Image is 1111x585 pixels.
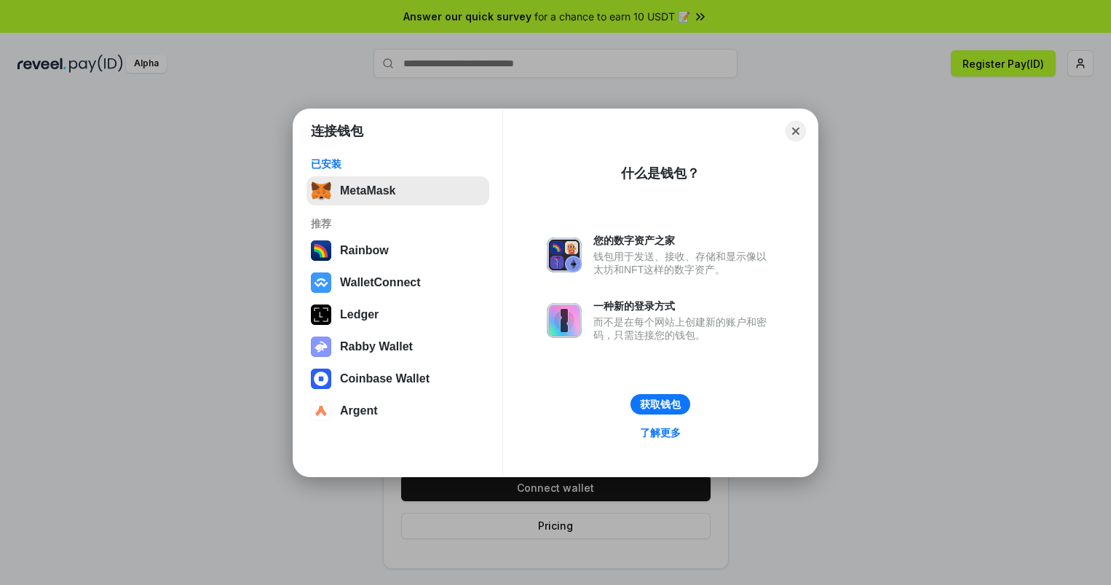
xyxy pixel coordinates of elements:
button: Argent [307,396,489,425]
img: svg+xml,%3Csvg%20xmlns%3D%22http%3A%2F%2Fwww.w3.org%2F2000%2Fsvg%22%20fill%3D%22none%22%20viewBox... [311,337,331,357]
div: 了解更多 [640,426,681,439]
div: Rainbow [340,244,389,257]
div: Argent [340,404,378,417]
a: 了解更多 [631,423,689,442]
div: 钱包用于发送、接收、存储和显示像以太坊和NFT这样的数字资产。 [593,250,774,276]
div: 推荐 [311,217,485,230]
button: Rabby Wallet [307,332,489,361]
button: Coinbase Wallet [307,364,489,393]
div: Coinbase Wallet [340,372,430,385]
div: 而不是在每个网站上创建新的账户和密码，只需连接您的钱包。 [593,315,774,342]
div: Rabby Wallet [340,340,413,353]
div: MetaMask [340,184,395,197]
img: svg+xml,%3Csvg%20width%3D%2228%22%20height%3D%2228%22%20viewBox%3D%220%200%2028%2028%22%20fill%3D... [311,272,331,293]
div: WalletConnect [340,276,421,289]
img: svg+xml,%3Csvg%20xmlns%3D%22http%3A%2F%2Fwww.w3.org%2F2000%2Fsvg%22%20fill%3D%22none%22%20viewBox... [547,303,582,338]
div: 您的数字资产之家 [593,234,774,247]
div: 什么是钱包？ [621,165,700,182]
h1: 连接钱包 [311,122,363,140]
img: svg+xml,%3Csvg%20width%3D%22120%22%20height%3D%22120%22%20viewBox%3D%220%200%20120%20120%22%20fil... [311,240,331,261]
img: svg+xml,%3Csvg%20width%3D%2228%22%20height%3D%2228%22%20viewBox%3D%220%200%2028%2028%22%20fill%3D... [311,401,331,421]
button: Rainbow [307,236,489,265]
img: svg+xml,%3Csvg%20xmlns%3D%22http%3A%2F%2Fwww.w3.org%2F2000%2Fsvg%22%20fill%3D%22none%22%20viewBox... [547,237,582,272]
img: svg+xml,%3Csvg%20xmlns%3D%22http%3A%2F%2Fwww.w3.org%2F2000%2Fsvg%22%20width%3D%2228%22%20height%3... [311,305,331,325]
button: MetaMask [307,176,489,205]
button: Ledger [307,300,489,329]
button: WalletConnect [307,268,489,297]
div: 已安装 [311,157,485,170]
button: 获取钱包 [630,394,690,415]
button: Close [786,121,806,141]
div: Ledger [340,308,379,321]
img: svg+xml,%3Csvg%20width%3D%2228%22%20height%3D%2228%22%20viewBox%3D%220%200%2028%2028%22%20fill%3D... [311,369,331,389]
div: 获取钱包 [640,398,681,411]
div: 一种新的登录方式 [593,299,774,313]
img: svg+xml,%3Csvg%20fill%3D%22none%22%20height%3D%2233%22%20viewBox%3D%220%200%2035%2033%22%20width%... [311,181,331,201]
